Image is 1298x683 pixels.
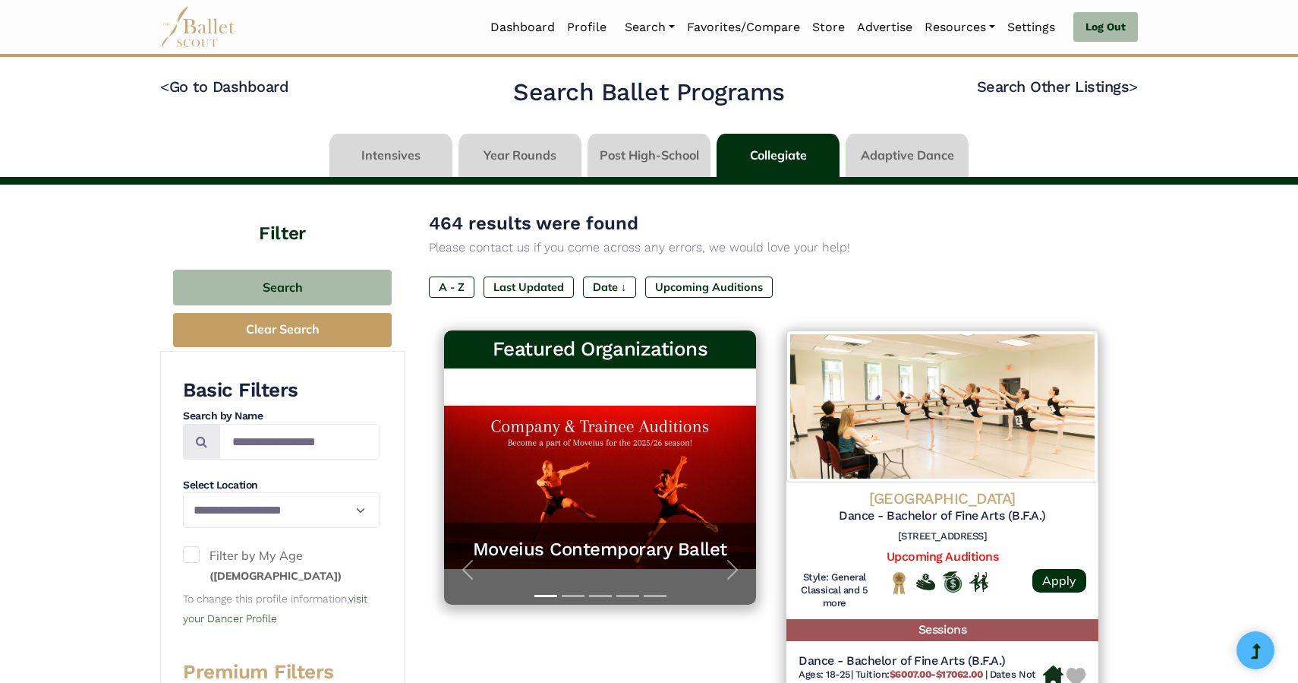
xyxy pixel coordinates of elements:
[969,572,988,592] img: In Person
[219,424,380,460] input: Search by names...
[890,571,909,595] img: National
[918,11,1001,43] a: Resources
[584,134,714,177] li: Post High-School
[1032,569,1086,593] a: Apply
[484,11,561,43] a: Dashboard
[890,669,982,680] b: $6007.00-$17062.00
[183,593,367,625] a: visit your Dancer Profile
[616,587,639,605] button: Slide 4
[429,277,474,298] label: A - Z
[173,270,392,305] button: Search
[455,134,584,177] li: Year Rounds
[183,378,380,403] h3: Basic Filters
[459,538,741,561] a: Moveius Contemporary Ballet
[429,238,1114,258] p: Please contact us if you come across any errors, we would love your help!
[589,587,612,605] button: Slide 3
[534,587,557,605] button: Slide 1
[799,508,1086,524] h5: Dance - Bachelor of Fine Arts (B.F.A.)
[799,653,1043,669] h5: Dance - Bachelor of Fine Arts (B.F.A.)
[851,11,918,43] a: Advertise
[173,313,392,347] button: Clear Search
[160,77,288,96] a: <Go to Dashboard
[183,546,380,585] label: Filter by My Age
[916,574,935,590] img: Offers Financial Aid
[714,134,843,177] li: Collegiate
[887,549,998,564] a: Upcoming Auditions
[619,11,681,43] a: Search
[484,277,574,298] label: Last Updated
[160,185,405,247] h4: Filter
[210,569,342,583] small: ([DEMOGRAPHIC_DATA])
[183,478,380,493] h4: Select Location
[326,134,455,177] li: Intensives
[645,277,773,298] label: Upcoming Auditions
[977,77,1138,96] a: Search Other Listings>
[562,587,584,605] button: Slide 2
[644,587,666,605] button: Slide 5
[799,571,871,610] h6: Style: General Classical and 5 more
[855,669,985,680] span: Tuition:
[456,337,744,362] h3: Featured Organizations
[1001,11,1061,43] a: Settings
[799,489,1086,508] h4: [GEOGRAPHIC_DATA]
[799,530,1086,543] h6: [STREET_ADDRESS]
[561,11,613,43] a: Profile
[1129,77,1138,96] code: >
[1073,12,1138,43] a: Log Out
[786,619,1098,641] h5: Sessions
[183,593,367,625] small: To change this profile information,
[183,409,380,424] h4: Search by Name
[160,77,169,96] code: <
[799,669,851,680] span: Ages: 18-25
[786,330,1098,482] img: Logo
[943,571,962,593] img: Offers Scholarship
[429,213,638,234] span: 464 results were found
[806,11,851,43] a: Store
[583,277,636,298] label: Date ↓
[681,11,806,43] a: Favorites/Compare
[513,77,784,109] h2: Search Ballet Programs
[843,134,972,177] li: Adaptive Dance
